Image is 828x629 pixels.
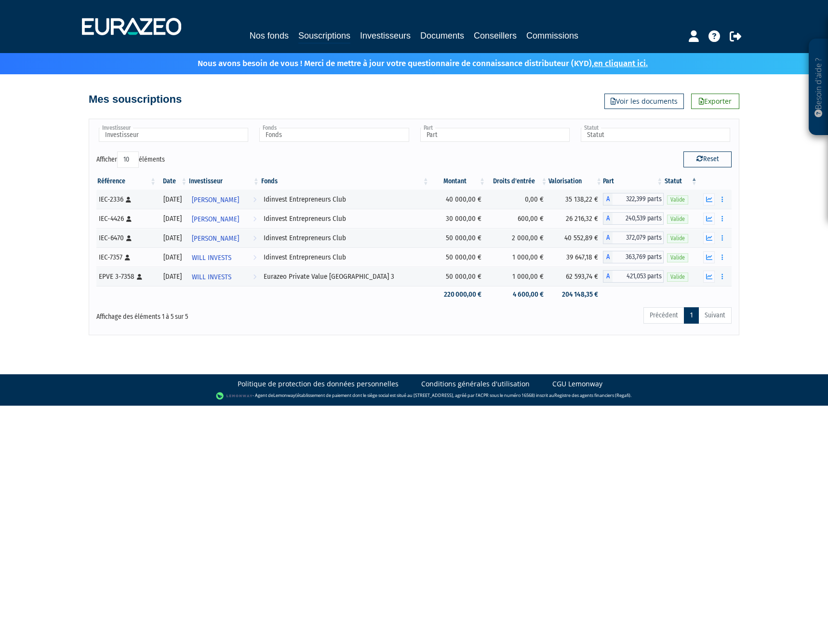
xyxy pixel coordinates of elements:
i: [Français] Personne physique [126,216,132,222]
td: 50 000,00 € [430,228,486,247]
span: 322,399 parts [613,193,664,205]
span: A [603,251,613,263]
i: Voir l'investisseur [253,249,256,267]
select: Afficheréléments [117,151,139,168]
div: EPVE 3-7358 [99,272,154,282]
h4: Mes souscriptions [89,94,182,105]
span: A [603,232,613,244]
i: Voir l'investisseur [253,210,256,228]
td: 39 647,18 € [548,247,603,267]
img: logo-lemonway.png [216,391,253,401]
th: Montant: activer pour trier la colonne par ordre croissant [430,173,486,190]
span: Valide [667,273,688,282]
a: en cliquant ici. [594,58,648,68]
span: 363,769 parts [613,251,664,263]
div: A - Idinvest Entrepreneurs Club [603,232,664,244]
button: Reset [683,151,732,167]
th: Droits d'entrée: activer pour trier la colonne par ordre croissant [486,173,548,190]
td: 204 148,35 € [548,286,603,303]
td: 1 000,00 € [486,247,548,267]
span: A [603,212,613,225]
div: Affichage des éléments 1 à 5 sur 5 [96,306,353,322]
th: Référence : activer pour trier la colonne par ordre croissant [96,173,157,190]
span: A [603,193,613,205]
div: [DATE] [160,233,185,243]
a: [PERSON_NAME] [188,209,260,228]
div: IEC-6470 [99,233,154,243]
th: Part: activer pour trier la colonne par ordre croissant [603,173,664,190]
a: [PERSON_NAME] [188,228,260,247]
a: Investisseurs [360,29,411,42]
td: 1 000,00 € [486,267,548,286]
th: Valorisation: activer pour trier la colonne par ordre croissant [548,173,603,190]
span: 421,053 parts [613,270,664,283]
div: Idinvest Entrepreneurs Club [264,252,427,262]
span: WILL INVESTS [192,249,231,267]
span: Valide [667,234,688,243]
div: IEC-2336 [99,194,154,205]
a: CGU Lemonway [552,379,602,389]
td: 0,00 € [486,190,548,209]
td: 220 000,00 € [430,286,486,303]
td: 50 000,00 € [430,267,486,286]
div: [DATE] [160,252,185,262]
i: Voir l'investisseur [253,191,256,209]
span: Valide [667,195,688,205]
i: [Français] Personne physique [126,235,132,241]
td: 30 000,00 € [430,209,486,228]
span: Valide [667,215,688,224]
th: Investisseur: activer pour trier la colonne par ordre croissant [188,173,260,190]
div: Eurazeo Private Value [GEOGRAPHIC_DATA] 3 [264,272,427,282]
div: - Agent de (établissement de paiement dont le siège social est situé au [STREET_ADDRESS], agréé p... [10,391,818,401]
div: [DATE] [160,272,185,282]
div: Idinvest Entrepreneurs Club [264,233,427,243]
span: A [603,270,613,283]
td: 35 138,22 € [548,190,603,209]
td: 600,00 € [486,209,548,228]
a: 1 [684,307,699,324]
i: [Français] Personne physique [126,197,131,203]
a: Voir les documents [604,94,684,109]
td: 40 552,89 € [548,228,603,247]
a: Conditions générales d'utilisation [421,379,530,389]
a: Documents [420,29,464,42]
div: Idinvest Entrepreneurs Club [264,194,427,205]
td: 50 000,00 € [430,247,486,267]
td: 2 000,00 € [486,228,548,247]
div: A - Idinvest Entrepreneurs Club [603,212,664,225]
div: Idinvest Entrepreneurs Club [264,214,427,224]
span: [PERSON_NAME] [192,230,239,247]
div: IEC-4426 [99,214,154,224]
a: Nos fonds [250,29,289,42]
p: Besoin d'aide ? [813,44,824,131]
td: 40 000,00 € [430,190,486,209]
a: Commissions [526,29,578,42]
div: A - Idinvest Entrepreneurs Club [603,251,664,263]
a: WILL INVESTS [188,267,260,286]
span: WILL INVESTS [192,268,231,286]
p: Nous avons besoin de vous ! Merci de mettre à jour votre questionnaire de connaissance distribute... [170,55,648,69]
span: Valide [667,253,688,262]
th: Date: activer pour trier la colonne par ordre croissant [157,173,188,190]
div: [DATE] [160,214,185,224]
div: IEC-7357 [99,252,154,262]
a: Souscriptions [298,29,350,44]
td: 26 216,32 € [548,209,603,228]
td: 62 593,74 € [548,267,603,286]
td: 4 600,00 € [486,286,548,303]
span: 240,539 parts [613,212,664,225]
a: Politique de protection des données personnelles [238,379,399,389]
div: [DATE] [160,194,185,205]
i: [Français] Personne physique [137,274,142,280]
i: Voir l'investisseur [253,268,256,286]
div: A - Idinvest Entrepreneurs Club [603,193,664,205]
a: Lemonway [273,392,295,398]
th: Fonds: activer pour trier la colonne par ordre croissant [260,173,430,190]
i: [Français] Personne physique [125,255,130,260]
span: 372,079 parts [613,232,664,244]
a: Exporter [691,94,739,109]
th: Statut : activer pour trier la colonne par ordre d&eacute;croissant [664,173,698,190]
i: Voir l'investisseur [253,230,256,247]
a: WILL INVESTS [188,247,260,267]
span: [PERSON_NAME] [192,191,239,209]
